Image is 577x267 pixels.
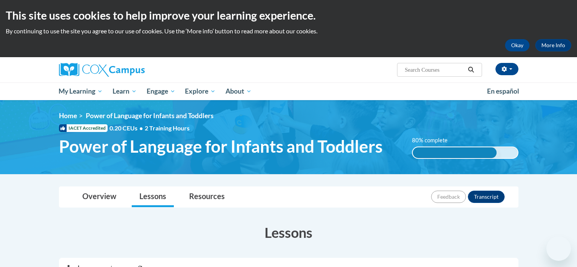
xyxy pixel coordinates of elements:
button: Okay [505,39,530,51]
button: Search [465,65,477,74]
a: About [221,82,257,100]
span: En español [487,87,519,95]
a: Learn [108,82,142,100]
h2: This site uses cookies to help improve your learning experience. [6,8,571,23]
button: Transcript [468,191,505,203]
input: Search Courses [404,65,465,74]
button: Account Settings [495,63,518,75]
div: 80% complete [413,147,497,158]
a: Engage [142,82,180,100]
div: Main menu [47,82,530,100]
h3: Lessons [59,223,518,242]
span: My Learning [59,87,103,96]
span: 0.20 CEUs [110,124,145,132]
span: Power of Language for Infants and Toddlers [86,112,214,120]
a: En español [482,83,524,99]
img: Cox Campus [59,63,145,77]
label: 80% complete [412,136,456,145]
span: Engage [147,87,175,96]
p: By continuing to use the site you agree to our use of cookies. Use the ‘More info’ button to read... [6,27,571,35]
span: About [226,87,252,96]
a: Overview [75,187,124,207]
a: More Info [535,39,571,51]
a: Lessons [132,187,174,207]
span: • [139,124,143,132]
a: Resources [181,187,232,207]
span: 2 Training Hours [145,124,190,132]
a: My Learning [54,82,108,100]
iframe: Button to launch messaging window [546,236,571,261]
span: IACET Accredited [59,124,108,132]
a: Home [59,112,77,120]
span: Power of Language for Infants and Toddlers [59,136,382,157]
span: Explore [185,87,216,96]
a: Explore [180,82,221,100]
span: Learn [113,87,137,96]
a: Cox Campus [59,63,204,77]
button: Feedback [431,191,466,203]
